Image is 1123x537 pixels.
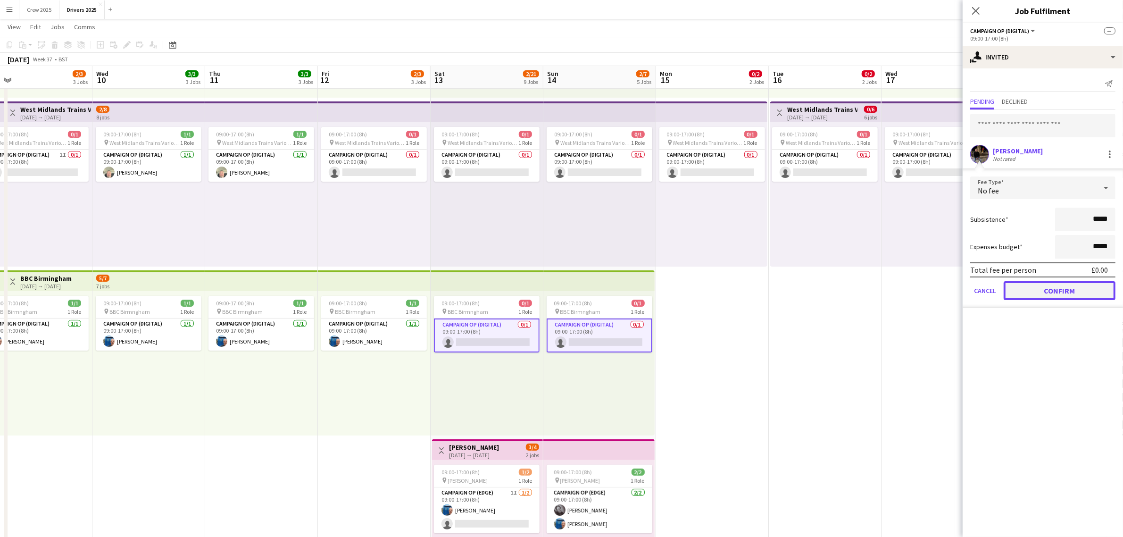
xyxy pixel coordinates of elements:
span: 1 Role [518,139,532,146]
span: West Midlands Trains Various Locations [109,139,180,146]
span: 09:00-17:00 (8h) [216,300,254,307]
span: 1 Role [518,308,532,315]
app-card-role: Campaign Op (Digital)0/109:00-17:00 (8h) [547,150,652,182]
div: 8 jobs [96,113,109,121]
h3: West Midlands Trains Various Locations [787,105,857,114]
app-card-role: Campaign Op (Digital)0/109:00-17:00 (8h) [434,150,540,182]
span: 09:00-17:00 (8h) [441,469,480,476]
app-job-card: 09:00-17:00 (8h)0/1 West Midlands Trains Various Locations1 RoleCampaign Op (Digital)0/109:00-17:... [772,127,878,182]
app-card-role: Campaign Op (Digital)0/109:00-17:00 (8h) [321,150,427,182]
span: West Midlands Trains Various Locations [786,139,857,146]
span: 0/6 [864,106,877,113]
span: Comms [74,23,95,31]
span: No fee [978,186,999,195]
label: Expenses budget [970,243,1023,251]
div: [DATE] → [DATE] [20,283,72,290]
span: 5/7 [96,275,109,282]
span: 1 Role [67,139,81,146]
span: 1 Role [744,139,757,146]
span: 0/1 [632,131,645,138]
label: Subsistence [970,215,1008,224]
span: 09:00-17:00 (8h) [780,131,818,138]
app-job-card: 09:00-17:00 (8h)0/1 West Midlands Trains Various Locations1 RoleCampaign Op (Digital)0/109:00-17:... [885,127,990,182]
div: 9 Jobs [524,78,539,85]
span: Thu [209,69,221,78]
span: Jobs [50,23,65,31]
span: 09:00-17:00 (8h) [329,131,367,138]
div: 6 jobs [864,113,877,121]
span: Week 37 [31,56,55,63]
span: 2/21 [523,70,539,77]
div: [DATE] → [DATE] [20,114,91,121]
span: 1 Role [180,139,194,146]
span: West Midlands Trains Various Locations [335,139,406,146]
app-job-card: 09:00-17:00 (8h)0/1 West Midlands Trains Various Locations1 RoleCampaign Op (Digital)0/109:00-17:... [321,127,427,182]
span: 2/2 [632,469,645,476]
span: 1 Role [857,139,870,146]
span: Wed [885,69,898,78]
span: 09:00-17:00 (8h) [103,131,141,138]
span: 2/3 [73,70,86,77]
span: 1/1 [181,131,194,138]
span: Tue [773,69,783,78]
div: Not rated [993,155,1017,162]
span: 16 [771,75,783,85]
span: 2/3 [411,70,424,77]
app-job-card: 09:00-17:00 (8h)1/1 West Midlands Trains Various Locations1 RoleCampaign Op (Digital)1/109:00-17:... [208,127,314,182]
span: 1/2 [519,469,532,476]
h3: West Midlands Trains Various Locations [20,105,91,114]
app-card-role: Campaign Op (Digital)1/109:00-17:00 (8h)[PERSON_NAME] [208,319,314,351]
app-card-role: Campaign Op (Digital)0/109:00-17:00 (8h) [434,319,540,352]
div: 09:00-17:00 (8h)1/1 BBC Birmngham1 RoleCampaign Op (Digital)1/109:00-17:00 (8h)[PERSON_NAME] [321,296,427,351]
div: 2 jobs [526,451,539,459]
span: 10 [95,75,108,85]
span: BBC Birmngham [560,308,601,315]
button: Crew 2025 [19,0,59,19]
span: BBC Birmngham [109,308,150,315]
span: [PERSON_NAME] [560,477,600,484]
app-card-role: Campaign Op (Digital)1/109:00-17:00 (8h)[PERSON_NAME] [208,150,314,182]
span: 15 [658,75,672,85]
span: 09:00-17:00 (8h) [216,131,254,138]
span: 09:00-17:00 (8h) [103,300,141,307]
span: 0/1 [857,131,870,138]
span: 1 Role [293,308,307,315]
span: 1/1 [181,300,194,307]
h3: [PERSON_NAME] [449,443,499,452]
span: 09:00-17:00 (8h) [667,131,705,138]
span: Sun [547,69,558,78]
div: [PERSON_NAME] [993,147,1043,155]
span: Campaign Op (Digital) [970,27,1029,34]
span: 3/3 [298,70,311,77]
div: 7 jobs [96,282,109,290]
button: Campaign Op (Digital) [970,27,1037,34]
span: Wed [96,69,108,78]
span: 09:00-17:00 (8h) [329,300,367,307]
div: Total fee per person [970,265,1036,275]
div: BST [58,56,68,63]
span: Fri [322,69,329,78]
button: Cancel [970,281,1000,300]
app-job-card: 09:00-17:00 (8h)1/1 BBC Birmngham1 RoleCampaign Op (Digital)1/109:00-17:00 (8h)[PERSON_NAME] [208,296,314,351]
span: 3/4 [526,444,539,451]
div: £0.00 [1091,265,1108,275]
span: 14 [546,75,558,85]
span: View [8,23,21,31]
app-card-role: Campaign Op (Digital)0/109:00-17:00 (8h) [885,150,990,182]
span: 0/1 [406,131,419,138]
span: 1 Role [406,308,419,315]
span: West Midlands Trains Various Locations [560,139,631,146]
span: 17 [884,75,898,85]
span: 1 Role [406,139,419,146]
app-job-card: 09:00-17:00 (8h)0/1 BBC Birmngham1 RoleCampaign Op (Digital)0/109:00-17:00 (8h) [547,296,652,352]
span: 1 Role [180,308,194,315]
app-job-card: 09:00-17:00 (8h)0/1 West Midlands Trains Various Locations1 RoleCampaign Op (Digital)0/109:00-17:... [434,127,540,182]
app-card-role: Campaign Op (Digital)1/109:00-17:00 (8h)[PERSON_NAME] [96,150,201,182]
button: Confirm [1004,281,1115,300]
app-job-card: 09:00-17:00 (8h)1/2 [PERSON_NAME]1 RoleCampaign Op (Edge)1I1/209:00-17:00 (8h)[PERSON_NAME] [434,465,540,533]
span: Declined [1002,98,1028,105]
